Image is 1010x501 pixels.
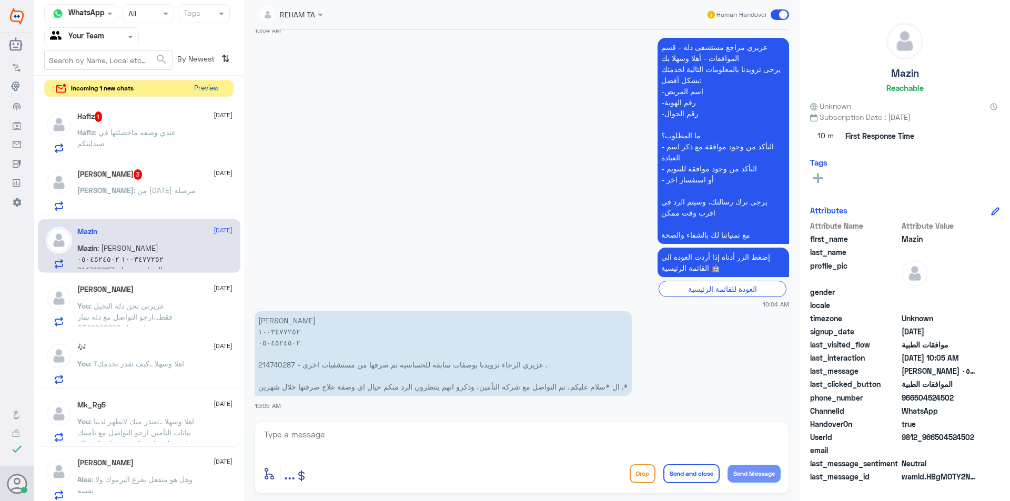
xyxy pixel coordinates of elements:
span: last_message_id [810,471,900,482]
span: last_message_sentiment [810,458,900,469]
span: [DATE] [214,399,233,408]
span: [DATE] [214,341,233,351]
img: defaultAdmin.png [46,343,72,369]
span: You [77,301,90,310]
span: 10:04 AM [763,300,789,309]
span: null [902,287,978,298]
span: Unknown [902,313,978,324]
h5: Mk_Rg5 [77,401,106,410]
img: defaultAdmin.png [46,458,72,485]
h6: Attributes [810,206,847,215]
span: phone_number [810,392,900,403]
span: 10:05 AM [255,402,281,409]
span: : [PERSON_NAME] ١٠٠٣٤٧٧٢٥٢ ٠٥٠٤٥٢٤٥٠٢ 214740287 - عزيزي الرجاء تزويدنا بوصفات سابقه للحساسيه تم ص... [77,243,195,330]
span: Human Handover [716,10,767,19]
h6: Tags [810,158,827,167]
img: Widebot Logo [10,8,24,25]
span: ChannelId [810,405,900,416]
img: defaultAdmin.png [46,169,72,196]
span: email [810,445,900,456]
span: signup_date [810,326,900,337]
span: last_clicked_button [810,379,900,390]
span: Alaa [77,475,92,484]
span: 9812_966504524502 [902,432,978,443]
img: defaultAdmin.png [46,111,72,138]
button: search [155,51,168,68]
i: ⇅ [221,50,230,67]
span: null [902,300,978,311]
span: timezone [810,313,900,324]
img: defaultAdmin.png [887,23,923,59]
h5: 🎶 [77,343,86,352]
span: last_name [810,247,900,258]
span: search [155,53,168,66]
span: UserId [810,432,900,443]
i: check [11,443,23,455]
span: gender [810,287,900,298]
span: Mazin [902,233,978,244]
span: By Newest [173,50,217,71]
span: last_message [810,365,900,376]
span: ... [284,464,295,483]
span: : اهلا وسهلا ..كيف نقدر نخدمك؟ [90,359,184,368]
span: [DATE] [214,168,233,178]
h5: Hafiz [77,111,103,122]
span: مازن منصور انديجاني ١٠٠٣٤٧٧٢٥٢ ٠٥٠٤٥٢٤٥٠٢ 214740287 - عزيزي الرجاء تزويدنا بوصفات سابقه للحساسيه ... [902,365,978,376]
img: yourTeam.svg [50,29,66,45]
span: Attribute Value [902,220,978,231]
span: 10 m [810,127,842,146]
span: 0 [902,458,978,469]
h5: Alaa Aqeel [77,458,134,467]
span: 2025-08-21T13:32:10.514Z [902,326,978,337]
span: [DATE] [214,226,233,235]
span: Mazin [77,243,97,252]
span: 3 [134,169,143,180]
span: wamid.HBgMOTY2NTA0NTI0NTAyFQIAEhggNjAwOUFBODJDRTc2MDVFRjQxMzJERkRBQTBDNDA0N0QA [902,471,978,482]
div: العودة للقائمة الرئيسية [659,281,786,297]
span: incoming 1 new chats [71,84,134,93]
span: last_visited_flow [810,339,900,350]
img: defaultAdmin.png [46,401,72,427]
span: الموافقات الطبية [902,379,978,390]
span: locale [810,300,900,311]
span: Subscription Date : [DATE] [810,111,999,122]
div: Tags [182,7,200,21]
p: 23/8/2025, 10:05 AM [255,311,632,396]
h6: Reachable [886,83,924,93]
h5: Omar Bin Jahlan [77,169,143,180]
span: profile_pic [810,260,900,284]
span: true [902,418,978,430]
button: Send and close [663,464,720,483]
input: Search by Name, Local etc… [45,50,173,69]
span: last_interaction [810,352,900,363]
img: defaultAdmin.png [46,227,72,253]
img: defaultAdmin.png [46,285,72,311]
span: 966504524502 [902,392,978,403]
span: You [77,417,90,426]
span: First Response Time [845,130,914,141]
span: : وهل هو متفعل بفرع اليرموك ولا نفسه [77,475,193,495]
span: first_name [810,233,900,244]
span: null [902,445,978,456]
span: You [77,359,90,368]
span: [PERSON_NAME] [77,186,134,195]
span: Hafiz [77,128,95,137]
span: Attribute Name [810,220,900,231]
span: : عندي وصفه ماحصلتها في صيدليتكم [77,128,176,148]
span: HandoverOn [810,418,900,430]
button: Send Message [728,465,781,483]
span: Unknown [810,100,851,111]
span: : من [DATE] مرسله [134,186,196,195]
h5: Mazin [891,67,919,79]
h5: Mazin [77,227,97,236]
p: 23/8/2025, 10:04 AM [658,38,789,244]
span: موافقات الطبية [902,339,978,350]
span: : عزيزتي نحن دلة النخيل فقط...ارجو التواصل مع دلة نمار لخدمتك 0546022896 [77,301,173,332]
img: whatsapp.png [50,6,66,22]
button: Drop [630,464,655,483]
img: defaultAdmin.png [902,260,928,287]
button: ... [284,462,295,485]
span: [DATE] [214,283,233,293]
button: Avatar [7,474,27,494]
h5: بشاير المالكي [77,285,134,294]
